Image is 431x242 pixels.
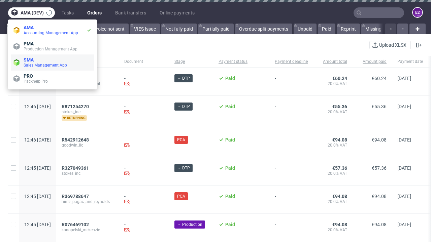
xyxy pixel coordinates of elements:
span: R871254270 [62,104,89,109]
a: Reprint [337,24,360,34]
a: Bank transfers [111,7,150,18]
div: - [124,165,164,177]
a: PMAProduction Management App [11,38,94,54]
span: - [275,165,308,177]
span: Paid [225,76,235,81]
span: 20.0% VAT [319,109,347,115]
a: R327049361 [62,165,90,171]
a: Invoice not sent [88,24,129,34]
div: - [124,137,164,149]
span: PCA [177,193,185,199]
button: ama (dev) [8,7,55,18]
span: konopelski_mckenzie [62,227,113,233]
span: Amount paid [358,59,387,65]
span: PRO [24,73,33,79]
span: hintz_pagac_and_reynolds [62,199,113,204]
span: €94.08 [372,137,387,143]
span: PCA [177,137,185,143]
a: Tasks [58,7,78,18]
span: SMA [24,57,34,63]
span: R542912648 [62,137,89,143]
span: Production Management App [24,47,77,51]
span: [DATE] [397,222,411,227]
span: - [275,137,308,149]
span: Payment status [219,59,264,65]
a: Online payments [156,7,199,18]
span: Paid [225,104,235,109]
button: Upload XLSX [369,41,411,49]
span: - [275,222,308,234]
a: Overdue split payments [235,24,292,34]
span: 12:45 [DATE] [24,194,51,199]
span: €55.36 [332,104,347,109]
span: → DTP [177,104,190,110]
span: [DATE] [397,76,411,81]
span: 20.0% VAT [319,227,347,233]
span: €55.36 [372,104,387,109]
span: - [275,76,308,87]
span: stokes_inc [62,171,113,176]
span: 12:46 [DATE] [24,137,51,143]
span: Accounting Management App [24,31,78,35]
span: 20.0% VAT [319,171,347,176]
div: - [124,222,164,234]
span: €94.08 [332,137,347,143]
span: Document [124,59,164,65]
span: 12:45 [DATE] [24,165,51,171]
span: €94.08 [332,194,347,199]
span: €60.24 [332,76,347,81]
span: Amount total [319,59,347,65]
span: → DTP [177,165,190,171]
a: Not fully paid [161,24,197,34]
div: - [124,104,164,116]
a: PROPackhelp Pro [11,71,94,87]
span: 20.0% VAT [319,143,347,148]
a: R871254270 [62,104,90,109]
span: [DATE] [397,104,411,109]
span: 20.0% VAT [319,81,347,86]
span: R076469102 [62,222,89,227]
span: Stage [174,59,208,65]
a: SMASales Management App [11,54,94,71]
span: 20.0% VAT [319,199,347,204]
span: [DATE] [397,165,411,171]
span: PMA [24,41,34,46]
span: R369788647 [62,194,89,199]
span: €94.08 [372,222,387,227]
span: returning [62,115,87,121]
span: Payment deadline [275,59,308,65]
span: Paid [225,222,235,227]
span: €57.36 [372,165,387,171]
span: Payment date [397,59,423,65]
span: [DATE] [397,194,411,199]
span: Paid [225,137,235,143]
a: All [7,24,26,34]
span: Paid [225,194,235,199]
a: Partially paid [198,24,234,34]
a: Missing invoice [361,24,401,34]
span: R327049361 [62,165,89,171]
span: €94.08 [332,222,347,227]
span: ama (dev) [21,10,44,15]
a: R369788647 [62,194,90,199]
span: - [275,194,308,205]
figcaption: e2 [413,8,422,17]
a: Paid [318,24,335,34]
div: - [124,76,164,87]
span: → DTP [177,75,190,81]
span: 12:45 [DATE] [24,222,51,227]
span: Upload XLSX [378,43,408,47]
span: goodwin_llc [62,143,113,148]
span: 12:46 [DATE] [24,104,51,109]
a: R076469102 [62,222,90,227]
span: Sales Management App [24,63,67,68]
a: Orders [83,7,106,18]
div: - [124,194,164,205]
span: €57.36 [332,165,347,171]
span: [DATE] [397,137,411,143]
a: Unpaid [294,24,317,34]
span: €94.08 [372,194,387,199]
a: VIES Issue [130,24,160,34]
span: - [275,104,308,121]
span: Paid [225,165,235,171]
